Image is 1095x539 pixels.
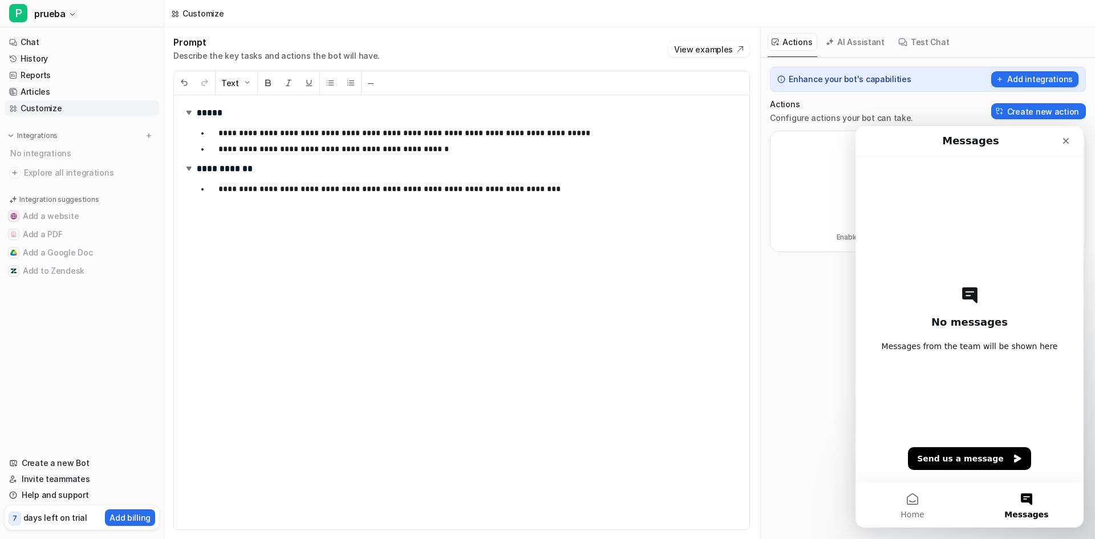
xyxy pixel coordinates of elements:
button: View examples [668,41,750,57]
span: prueba [34,6,66,22]
p: Integration suggestions [19,194,99,205]
img: expand-arrow.svg [183,163,194,174]
p: Enhance your bot's capabilities [789,74,911,85]
button: Test Chat [894,33,954,51]
p: Enable actions for your bot like routing to another bot [837,232,1015,242]
div: Customize [182,7,224,19]
button: Add billing [105,509,155,526]
a: Customize [5,100,159,116]
button: Add integrations [991,71,1078,87]
a: Chat [5,34,159,50]
img: Add a website [10,213,17,220]
span: Explore all integrations [24,164,155,182]
img: Ordered List [346,78,355,87]
p: Describe the key tasks and actions the bot will have. [173,50,380,62]
button: Add a websiteAdd a website [5,207,159,225]
iframe: Intercom live chat [855,126,1084,528]
img: Add a PDF [10,231,17,238]
div: No integrations [7,144,159,163]
img: expand-arrow.svg [183,107,194,118]
p: Add billing [109,512,151,524]
button: Underline [299,71,319,95]
img: Dropdown Down Arrow [242,78,252,87]
img: explore all integrations [9,167,21,179]
img: menu_add.svg [145,132,153,140]
img: expand menu [7,132,15,140]
p: Actions [770,99,913,110]
button: Bold [258,71,278,95]
p: days left on trial [23,512,87,524]
button: Ordered List [340,71,361,95]
p: 7 [13,513,17,524]
button: Undo [174,71,194,95]
button: Redo [194,71,215,95]
img: Add a Google Doc [10,249,17,256]
button: Integrations [5,130,61,141]
button: Add to ZendeskAdd to Zendesk [5,262,159,280]
a: Help and support [5,487,159,503]
a: Explore all integrations [5,165,159,181]
p: Integrations [17,131,58,140]
a: Create a new Bot [5,455,159,471]
img: Bold [263,78,273,87]
img: Underline [305,78,314,87]
button: Unordered List [320,71,340,95]
button: ─ [362,71,380,95]
button: Actions [768,33,817,51]
a: History [5,51,159,67]
img: Italic [284,78,293,87]
button: Add a Google DocAdd a Google Doc [5,244,159,262]
img: Create action [996,107,1004,115]
a: Reports [5,67,159,83]
button: Text [216,71,257,95]
p: Configure actions your bot can take. [770,112,913,124]
span: P [9,4,27,22]
button: Create new action [991,103,1086,119]
a: Articles [5,84,159,100]
button: Add a PDFAdd a PDF [5,225,159,244]
h1: Prompt [173,37,380,48]
a: Invite teammates [5,471,159,487]
img: Undo [180,78,189,87]
button: Italic [278,71,299,95]
img: Unordered List [326,78,335,87]
img: Add to Zendesk [10,268,17,274]
img: Redo [200,78,209,87]
button: AI Assistant [822,33,890,51]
